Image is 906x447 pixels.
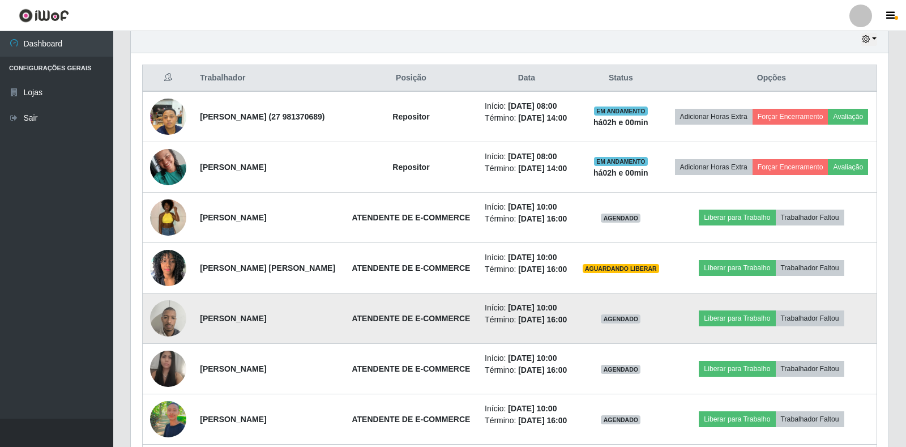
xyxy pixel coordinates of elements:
strong: [PERSON_NAME] [200,364,266,373]
button: Adicionar Horas Extra [675,159,753,175]
time: [DATE] 14:00 [518,113,567,122]
li: Término: [485,112,569,124]
th: Trabalhador [193,65,344,92]
strong: Repositor [392,163,429,172]
time: [DATE] 10:00 [508,253,557,262]
th: Status [575,65,666,92]
time: [DATE] 16:00 [518,365,567,374]
button: Trabalhador Faltou [776,361,844,377]
span: AGENDADO [601,415,640,424]
img: 1754024702641.jpeg [150,294,186,342]
li: Término: [485,263,569,275]
button: Forçar Encerramento [753,159,828,175]
img: 1748449029171.jpeg [150,244,186,292]
button: Trabalhador Faltou [776,210,844,225]
li: Término: [485,163,569,174]
strong: ATENDENTE DE E-COMMERCE [352,415,470,424]
button: Liberar para Trabalho [699,361,775,377]
li: Início: [485,302,569,314]
strong: [PERSON_NAME] [200,415,266,424]
li: Início: [485,252,569,263]
li: Término: [485,364,569,376]
button: Forçar Encerramento [753,109,828,125]
button: Trabalhador Faltou [776,310,844,326]
time: [DATE] 16:00 [518,416,567,425]
strong: [PERSON_NAME] [PERSON_NAME] [200,263,335,273]
strong: Repositor [392,112,429,121]
strong: ATENDENTE DE E-COMMERCE [352,364,470,373]
span: AGENDADO [601,314,640,323]
th: Posição [344,65,478,92]
span: EM ANDAMENTO [594,157,648,166]
time: [DATE] 16:00 [518,315,567,324]
time: [DATE] 08:00 [508,101,557,110]
time: [DATE] 16:00 [518,214,567,223]
button: Avaliação [828,159,868,175]
button: Liberar para Trabalho [699,310,775,326]
li: Início: [485,151,569,163]
li: Término: [485,415,569,427]
time: [DATE] 14:00 [518,164,567,173]
strong: [PERSON_NAME] (27 981370689) [200,112,324,121]
time: [DATE] 16:00 [518,265,567,274]
li: Início: [485,100,569,112]
img: 1755991317479.jpeg [150,143,186,191]
strong: ATENDENTE DE E-COMMERCE [352,263,470,273]
button: Avaliação [828,109,868,125]
time: [DATE] 10:00 [508,303,557,312]
time: [DATE] 10:00 [508,202,557,211]
strong: [PERSON_NAME] [200,163,266,172]
button: Adicionar Horas Extra [675,109,753,125]
strong: há 02 h e 00 min [593,168,648,177]
img: 1755367565245.jpeg [150,92,186,141]
span: EM ANDAMENTO [594,107,648,116]
img: CoreUI Logo [19,8,69,23]
time: [DATE] 10:00 [508,404,557,413]
th: Data [478,65,575,92]
img: 1748053343545.jpeg [150,193,186,241]
time: [DATE] 10:00 [508,354,557,363]
button: Liberar para Trabalho [699,260,775,276]
button: Trabalhador Faltou [776,411,844,427]
time: [DATE] 08:00 [508,152,557,161]
span: AGENDADO [601,214,640,223]
span: AGUARDANDO LIBERAR [583,264,659,273]
strong: ATENDENTE DE E-COMMERCE [352,314,470,323]
span: AGENDADO [601,365,640,374]
li: Início: [485,201,569,213]
li: Término: [485,213,569,225]
li: Início: [485,352,569,364]
strong: ATENDENTE DE E-COMMERCE [352,213,470,222]
strong: [PERSON_NAME] [200,213,266,222]
th: Opções [666,65,877,92]
img: 1755735163345.jpeg [150,346,186,393]
strong: [PERSON_NAME] [200,314,266,323]
button: Trabalhador Faltou [776,260,844,276]
strong: há 02 h e 00 min [593,118,648,127]
button: Liberar para Trabalho [699,411,775,427]
li: Término: [485,314,569,326]
li: Início: [485,403,569,415]
button: Liberar para Trabalho [699,210,775,225]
